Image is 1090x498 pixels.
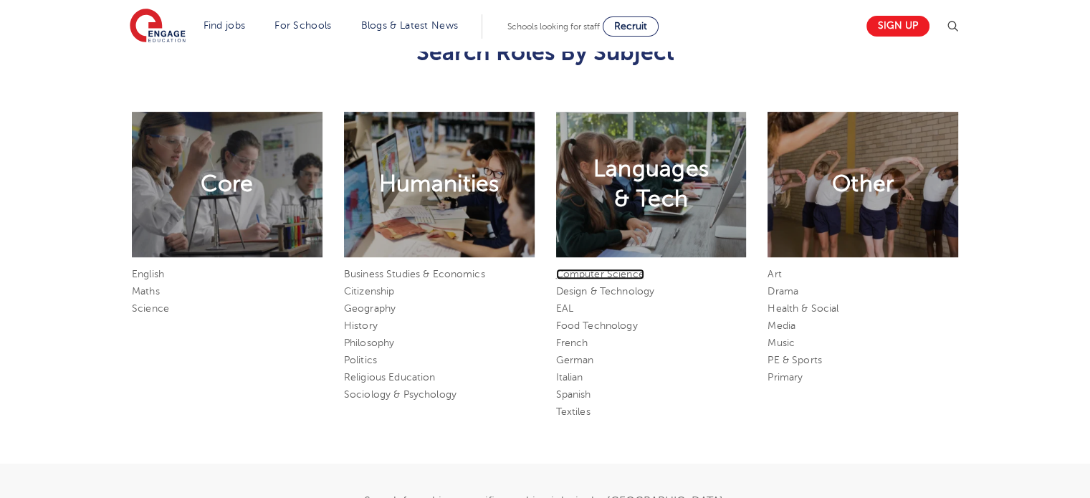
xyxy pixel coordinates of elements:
[556,337,588,348] a: French
[768,269,781,279] a: Art
[768,355,822,365] a: PE & Sports
[768,372,803,383] a: Primary
[132,269,164,279] a: English
[768,320,795,331] a: Media
[556,372,583,383] a: Italian
[379,169,499,199] h2: Humanities
[603,16,659,37] a: Recruit
[361,20,459,31] a: Blogs & Latest News
[866,16,929,37] a: Sign up
[344,320,378,331] a: History
[344,337,394,348] a: Philosophy
[344,269,485,279] a: Business Studies & Economics
[556,286,655,297] a: Design & Technology
[832,169,894,199] h2: Other
[556,320,638,331] a: Food Technology
[344,286,395,297] a: Citizenship
[344,303,396,314] a: Geography
[556,389,591,400] a: Spanish
[768,303,838,314] a: Health & Social
[204,20,246,31] a: Find jobs
[593,154,709,214] h2: Languages & Tech
[344,355,377,365] a: Politics
[344,372,436,383] a: Religious Education
[130,9,186,44] img: Engage Education
[344,389,456,400] a: Sociology & Psychology
[768,337,795,348] a: Music
[556,355,594,365] a: German
[274,20,331,31] a: For Schools
[614,21,647,32] span: Recruit
[416,39,674,65] span: Search Roles By Subject
[132,303,169,314] a: Science
[556,303,573,314] a: EAL
[556,269,644,279] a: Computer Science
[132,286,160,297] a: Maths
[507,21,600,32] span: Schools looking for staff
[556,406,591,417] a: Textiles
[768,286,798,297] a: Drama
[201,169,253,199] h2: Core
